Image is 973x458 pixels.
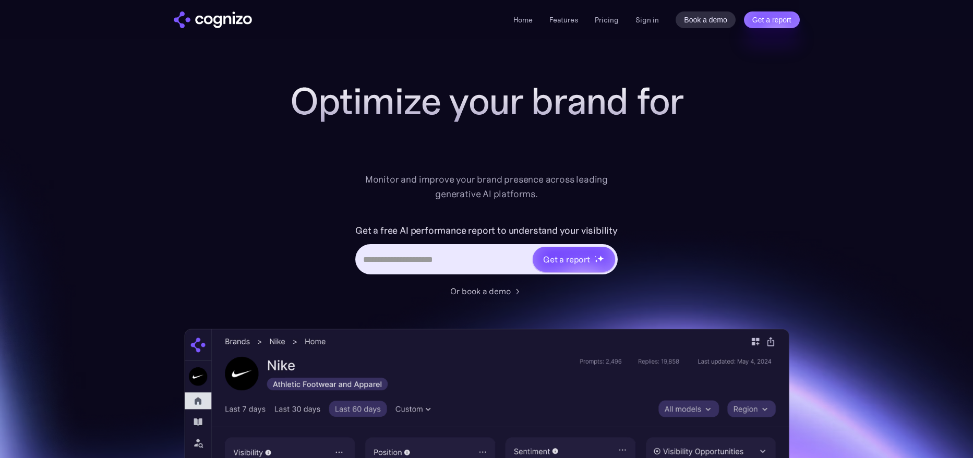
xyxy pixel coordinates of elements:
img: star [597,255,604,262]
a: Or book a demo [450,285,523,297]
img: cognizo logo [174,11,252,28]
a: Get a reportstarstarstar [532,246,616,273]
form: Hero URL Input Form [355,222,618,280]
a: Pricing [595,15,619,25]
a: Home [513,15,533,25]
a: Sign in [635,14,659,26]
img: star [595,259,598,263]
img: star [595,256,596,257]
div: Monitor and improve your brand presence across leading generative AI platforms. [358,172,615,201]
h1: Optimize your brand for [278,80,695,122]
a: Get a report [744,11,800,28]
a: Book a demo [676,11,736,28]
label: Get a free AI performance report to understand your visibility [355,222,618,239]
a: Features [549,15,578,25]
a: home [174,11,252,28]
div: Get a report [543,253,590,266]
div: Or book a demo [450,285,511,297]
